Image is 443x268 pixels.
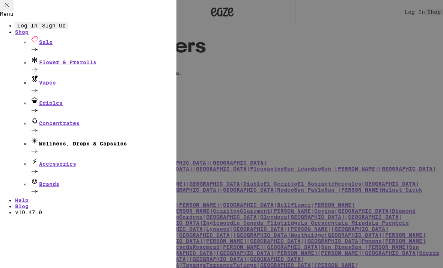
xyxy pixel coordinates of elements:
a: Accessories [30,157,176,177]
div: Concentrates [30,116,176,126]
a: Edibles [30,96,176,116]
div: Vapes [30,76,176,86]
div: Flower & Prerolls [30,55,176,65]
a: Brands [30,177,176,197]
button: Log In [15,22,40,29]
a: Wellness, Drops & Capsules [30,136,176,157]
div: Sale [30,35,176,45]
div: Brands [30,177,176,187]
a: Concentrates [30,116,176,136]
a: Vapes [30,76,176,96]
div: Wellness, Drops & Capsules [30,136,176,147]
a: Blog [15,203,176,209]
a: Help [15,197,29,203]
a: Sale [30,35,176,55]
span: Log In [17,23,38,29]
button: Sign Up [40,22,68,29]
a: Flower & Prerolls [30,55,176,76]
a: Shop [15,29,176,35]
span: Help [17,5,33,12]
span: v 19.47.0 [15,209,42,215]
div: Accessories [30,157,176,167]
div: Edibles [30,96,176,106]
span: Sign Up [42,23,66,29]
